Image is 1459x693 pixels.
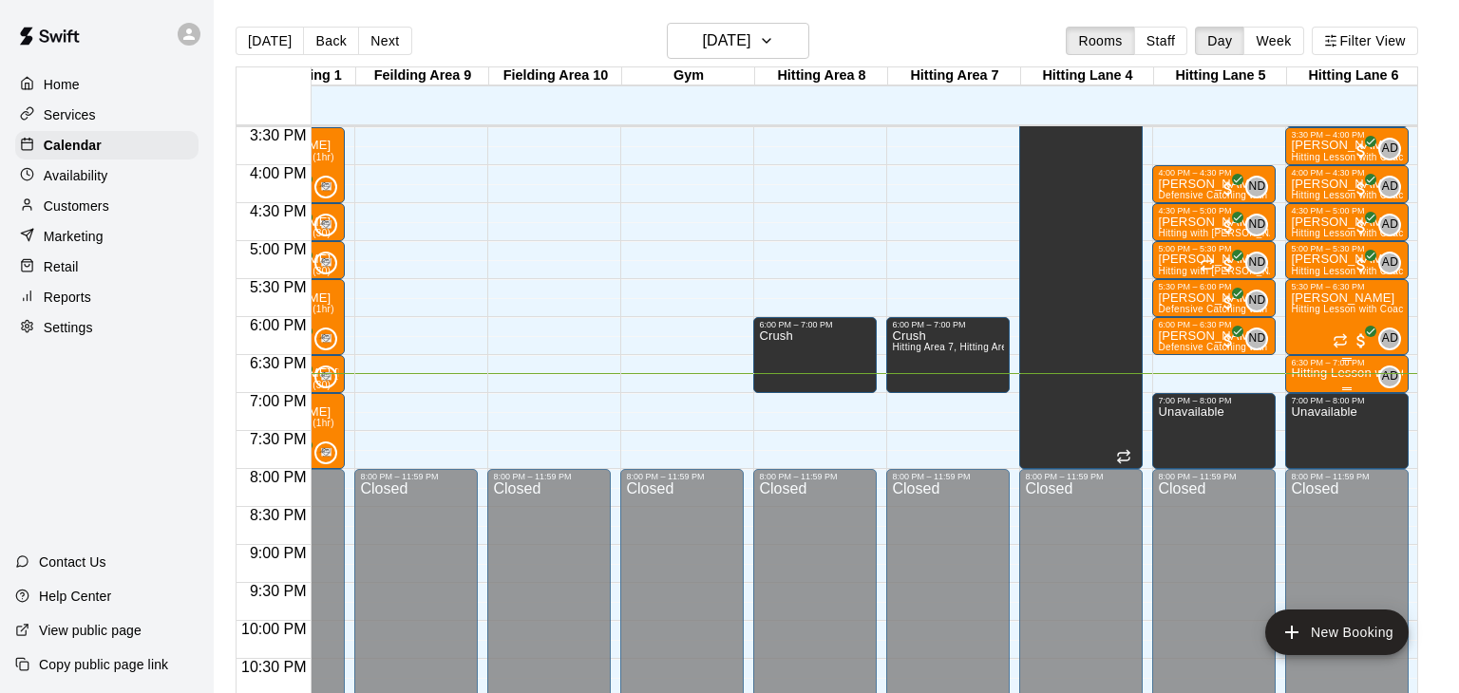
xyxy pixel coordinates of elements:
[1219,217,1238,236] span: All customers have paid
[1158,266,1334,276] span: Hitting with [PERSON_NAME] (30 min)
[1287,67,1420,85] div: Hitting Lane 6
[1291,282,1403,291] div: 5:30 PM – 6:30 PM
[15,253,199,281] a: Retail
[1253,176,1268,198] span: Nick Dionisio
[1386,365,1401,388] span: Anthony Dionisio
[1265,609,1409,655] button: add
[1158,472,1270,481] div: 8:00 PM – 11:59 PM
[15,70,199,99] a: Home
[1333,333,1348,348] span: Recurring event
[1291,206,1403,215] div: 4:30 PM – 5:00 PM
[44,257,79,276] p: Retail
[1312,27,1418,55] button: Filter View
[1219,293,1238,312] span: All customers have paid
[1291,244,1403,253] div: 5:00 PM – 5:30 PM
[1245,252,1268,274] div: Nick Dionisio
[892,472,1004,481] div: 8:00 PM – 11:59 PM
[759,472,871,481] div: 8:00 PM – 11:59 PM
[1248,329,1265,348] span: ND
[245,317,312,333] span: 6:00 PM
[1253,290,1268,312] span: Nick Dionisio
[44,288,91,307] p: Reports
[1066,27,1134,55] button: Rooms
[316,443,335,462] img: Jimmy Johnson
[245,203,312,219] span: 4:30 PM
[1382,253,1398,272] span: AD
[1158,244,1270,253] div: 5:00 PM – 5:30 PM
[1352,141,1371,160] span: All customers have paid
[316,178,335,197] img: Jimmy Johnson
[1352,255,1371,274] span: All customers have paid
[1021,67,1154,85] div: Hitting Lane 4
[1248,291,1265,310] span: ND
[322,365,337,388] span: Jimmy Johnson
[702,28,750,54] h6: [DATE]
[15,283,199,311] div: Reports
[1382,140,1398,159] span: AD
[1253,214,1268,236] span: Nick Dionisio
[1158,190,1393,200] span: Defensive Catching with [PERSON_NAME] (30 min)
[322,328,337,350] span: Jimmy Johnson
[1245,214,1268,236] div: Nick Dionisio
[1219,255,1238,274] span: All customers have paid
[15,161,199,190] a: Availability
[44,227,104,246] p: Marketing
[1352,217,1371,236] span: All customers have paid
[1200,257,1215,272] span: Recurring event
[667,23,809,59] button: [DATE]
[1219,331,1238,350] span: All customers have paid
[1378,365,1401,388] div: Anthony Dionisio
[322,214,337,236] span: Jimmy Johnson
[1152,317,1276,355] div: 6:00 PM – 6:30 PM: Rhett Thompson
[44,105,96,124] p: Services
[1219,179,1238,198] span: All customers have paid
[15,313,199,342] a: Settings
[1291,168,1403,178] div: 4:00 PM – 4:30 PM
[1158,206,1270,215] div: 4:30 PM – 5:00 PM
[358,27,411,55] button: Next
[755,67,888,85] div: Hitting Area 8
[1158,396,1270,405] div: 7:00 PM – 8:00 PM
[314,328,337,350] div: Jimmy Johnson
[245,583,312,599] span: 9:30 PM
[360,472,472,481] div: 8:00 PM – 11:59 PM
[1382,329,1398,348] span: AD
[1378,176,1401,198] div: Anthony Dionisio
[1158,282,1270,291] div: 5:30 PM – 6:00 PM
[1386,328,1401,350] span: Anthony Dionisio
[1158,168,1270,178] div: 4:00 PM – 4:30 PM
[1248,178,1265,197] span: ND
[1382,367,1398,386] span: AD
[1245,328,1268,350] div: Nick Dionisio
[1386,176,1401,198] span: Anthony Dionisio
[245,469,312,485] span: 8:00 PM
[245,165,312,181] span: 4:00 PM
[1243,27,1303,55] button: Week
[892,320,1004,329] div: 6:00 PM – 7:00 PM
[44,197,109,215] p: Customers
[1386,252,1401,274] span: Anthony Dionisio
[1158,342,1393,352] span: Defensive Catching with [PERSON_NAME] (30 min)
[1158,304,1393,314] span: Defensive Catching with [PERSON_NAME] (30 min)
[314,441,337,464] div: Jimmy Johnson
[245,279,312,295] span: 5:30 PM
[322,252,337,274] span: Jimmy Johnson
[1248,215,1265,234] span: ND
[1378,138,1401,160] div: Anthony Dionisio
[245,127,312,143] span: 3:30 PM
[1382,178,1398,197] span: AD
[1248,253,1265,272] span: ND
[1291,358,1403,367] div: 6:30 PM – 7:00 PM
[15,192,199,220] a: Customers
[39,621,142,640] p: View public page
[1378,328,1401,350] div: Anthony Dionisio
[245,431,312,447] span: 7:30 PM
[1285,393,1409,469] div: 7:00 PM – 8:00 PM: Unavailable
[314,214,337,236] div: Jimmy Johnson
[1378,214,1401,236] div: Anthony Dionisio
[15,131,199,159] div: Calendar
[1152,165,1276,203] div: 4:00 PM – 4:30 PM: Davis Delco
[626,472,738,481] div: 8:00 PM – 11:59 PM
